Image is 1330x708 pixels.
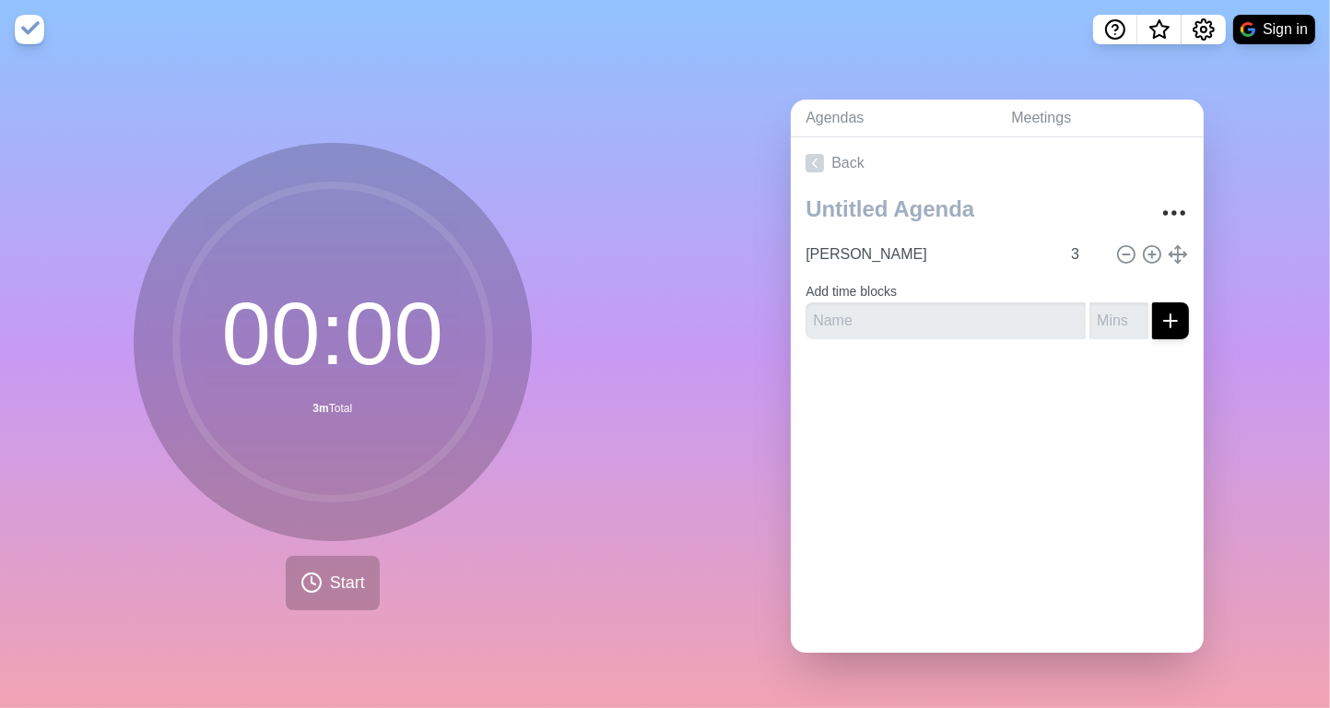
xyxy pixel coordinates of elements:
a: Back [791,137,1204,189]
a: Agendas [791,100,996,137]
label: Add time blocks [806,284,897,299]
input: Name [806,302,1086,339]
button: Sign in [1233,15,1315,44]
button: Start [286,556,380,610]
img: timeblocks logo [15,15,44,44]
input: Name [798,236,1060,273]
input: Mins [1064,236,1108,273]
button: Settings [1182,15,1226,44]
a: Meetings [996,100,1204,137]
button: Help [1093,15,1137,44]
span: Start [330,571,365,596]
input: Mins [1089,302,1148,339]
button: More [1156,195,1193,231]
button: What’s new [1137,15,1182,44]
img: google logo [1241,22,1255,37]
